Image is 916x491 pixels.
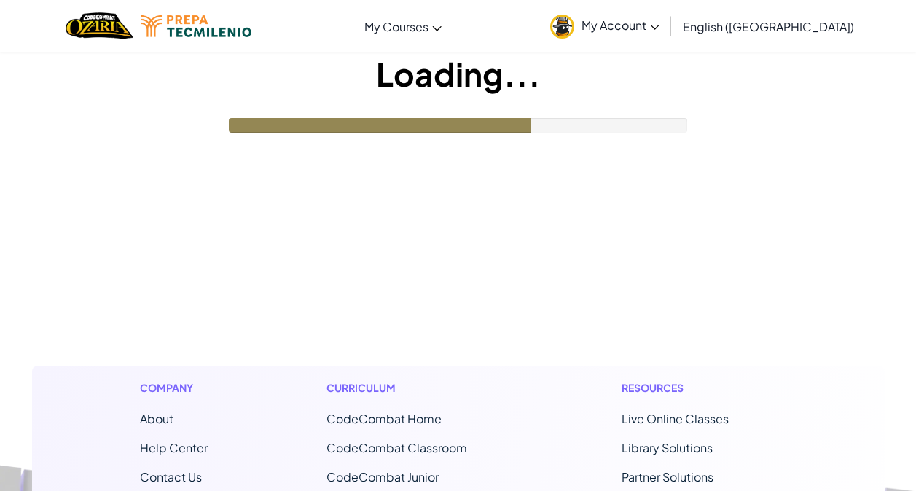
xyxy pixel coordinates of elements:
[357,7,449,46] a: My Courses
[622,440,713,455] a: Library Solutions
[326,411,442,426] span: CodeCombat Home
[140,380,208,396] h1: Company
[543,3,667,49] a: My Account
[622,380,777,396] h1: Resources
[326,469,439,484] a: CodeCombat Junior
[326,380,503,396] h1: Curriculum
[582,17,659,33] span: My Account
[66,11,133,41] img: Home
[326,440,467,455] a: CodeCombat Classroom
[66,11,133,41] a: Ozaria by CodeCombat logo
[140,469,202,484] span: Contact Us
[141,15,251,37] img: Tecmilenio logo
[622,469,713,484] a: Partner Solutions
[364,19,428,34] span: My Courses
[622,411,729,426] a: Live Online Classes
[140,440,208,455] a: Help Center
[683,19,854,34] span: English ([GEOGRAPHIC_DATA])
[550,15,574,39] img: avatar
[140,411,173,426] a: About
[676,7,861,46] a: English ([GEOGRAPHIC_DATA])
